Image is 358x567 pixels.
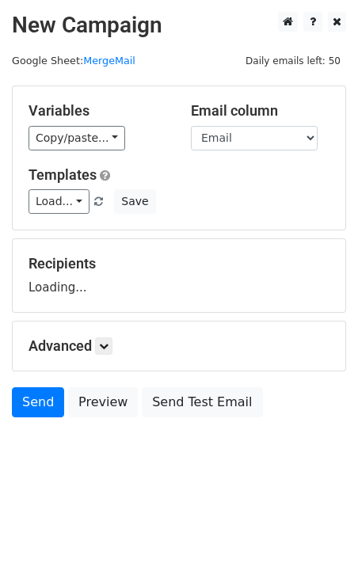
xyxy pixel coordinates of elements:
[29,189,89,214] a: Load...
[29,102,167,120] h5: Variables
[114,189,155,214] button: Save
[29,337,329,355] h5: Advanced
[240,55,346,67] a: Daily emails left: 50
[240,52,346,70] span: Daily emails left: 50
[29,255,329,296] div: Loading...
[29,166,97,183] a: Templates
[12,387,64,417] a: Send
[83,55,135,67] a: MergeMail
[12,55,135,67] small: Google Sheet:
[29,126,125,150] a: Copy/paste...
[29,255,329,272] h5: Recipients
[191,102,329,120] h5: Email column
[68,387,138,417] a: Preview
[12,12,346,39] h2: New Campaign
[142,387,262,417] a: Send Test Email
